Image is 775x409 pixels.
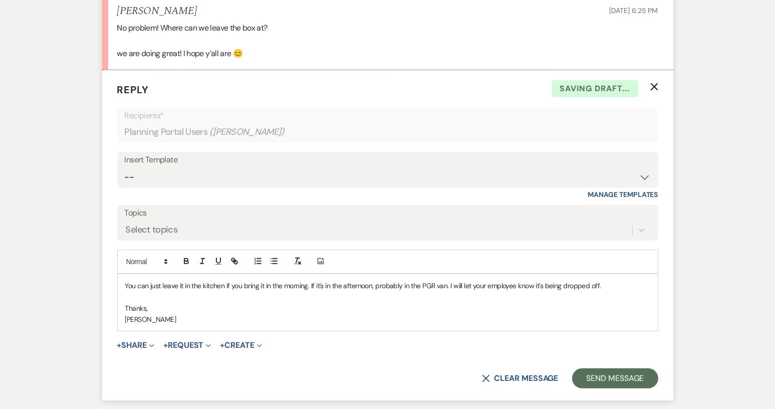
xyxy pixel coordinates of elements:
[125,122,651,142] div: Planning Portal Users
[552,80,638,97] span: Saving draft...
[163,341,168,349] span: +
[482,374,558,382] button: Clear message
[125,314,650,325] p: [PERSON_NAME]
[117,22,658,35] p: No problem! Where can we leave the box at?
[117,47,658,60] p: we are doing great! I hope y’all are 😊
[117,341,155,349] button: Share
[117,5,197,18] h5: [PERSON_NAME]
[125,303,650,314] p: Thanks,
[117,341,122,349] span: +
[117,83,149,96] span: Reply
[125,280,650,291] p: You can just leave it in the kitchen if you bring it in the morning. If it's in the afternoon, pr...
[209,125,285,139] span: ( [PERSON_NAME] )
[220,341,224,349] span: +
[609,6,658,15] span: [DATE] 6:25 PM
[588,190,658,199] a: Manage Templates
[125,153,651,167] div: Insert Template
[572,368,658,388] button: Send Message
[125,206,651,221] label: Topics
[220,341,262,349] button: Create
[163,341,211,349] button: Request
[126,223,178,237] div: Select topics
[125,109,651,122] p: Recipients*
